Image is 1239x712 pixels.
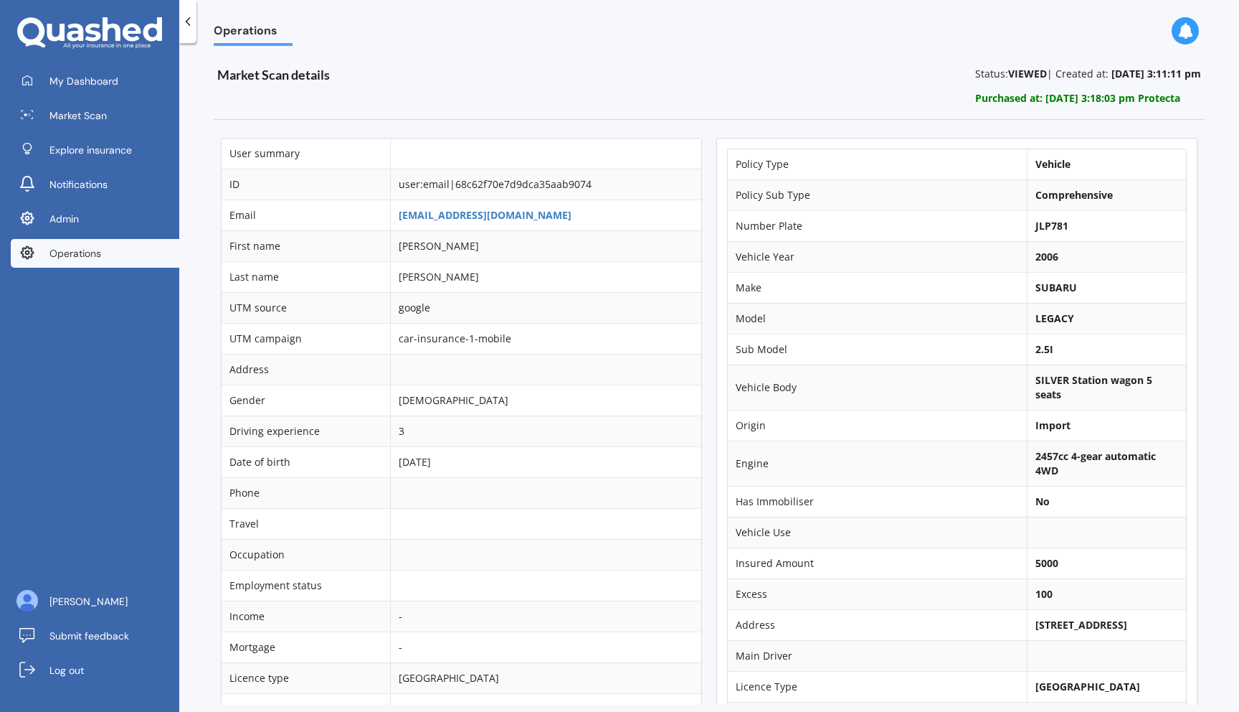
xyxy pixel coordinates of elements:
td: UTM source [222,292,390,323]
b: SUBARU [1035,281,1077,294]
td: Mortgage [222,632,390,662]
b: 2457cc 4-gear automatic 4WD [1035,449,1156,477]
b: 5000 [1035,556,1058,570]
img: ALV-UjU6YHOUIM1AGx_4vxbOkaOq-1eqc8a3URkVIJkc_iWYmQ98kTe7fc9QMVOBV43MoXmOPfWPN7JjnmUwLuIGKVePaQgPQ... [16,590,38,612]
td: Policy Type [728,149,1027,179]
td: UTM campaign [222,323,390,354]
a: Operations [11,239,179,268]
h3: Market Scan details [217,67,649,83]
p: Status: | Created at: [975,67,1201,81]
td: Main Driver [728,640,1027,671]
td: Sub Model [728,334,1027,365]
td: 3 [390,416,701,446]
b: Import [1035,418,1071,432]
td: Last name [222,261,390,292]
td: User summary [222,139,390,169]
span: [PERSON_NAME] [49,594,128,609]
a: [EMAIL_ADDRESS][DOMAIN_NAME] [399,208,571,222]
td: Travel [222,508,390,539]
td: [GEOGRAPHIC_DATA] [390,662,701,693]
td: Phone [222,477,390,508]
td: Origin [728,410,1027,441]
b: [STREET_ADDRESS] [1035,618,1127,632]
span: Explore insurance [49,143,132,157]
b: 2006 [1035,250,1058,263]
td: Licence Type [728,671,1027,702]
td: [PERSON_NAME] [390,230,701,261]
td: [DATE] [390,446,701,477]
td: First name [222,230,390,261]
b: LEGACY [1035,311,1074,325]
b: 100 [1035,587,1053,601]
b: Comprehensive [1035,188,1113,202]
span: My Dashboard [49,74,118,88]
a: Admin [11,205,179,233]
a: My Dashboard [11,67,179,95]
td: Employment status [222,570,390,601]
b: VIEWED [1008,67,1047,80]
a: Log out [11,656,179,685]
b: JLP781 [1035,219,1068,233]
span: Submit feedback [49,629,129,643]
span: Notifications [49,177,108,192]
td: Vehicle Year [728,241,1027,272]
b: No [1035,495,1050,508]
td: - [390,601,701,632]
td: Occupation [222,539,390,570]
td: user:email|68c62f70e7d9dca35aab9074 [390,169,701,200]
b: [GEOGRAPHIC_DATA] [1035,680,1140,693]
td: google [390,292,701,323]
td: Model [728,303,1027,334]
b: [DATE] 3:11:11 pm [1111,67,1201,80]
span: Log out [49,663,84,678]
span: Operations [49,246,101,261]
td: Insured Amount [728,548,1027,578]
td: Address [222,354,390,385]
td: Licence type [222,662,390,693]
b: Purchased at: [DATE] 3:18:03 pm Protecta [975,91,1180,105]
td: [DEMOGRAPHIC_DATA] [390,385,701,416]
span: Market Scan [49,108,107,123]
span: Operations [214,24,293,43]
td: Excess [728,578,1027,609]
td: Address [728,609,1027,640]
td: Make [728,272,1027,303]
td: Email [222,200,390,230]
td: Policy Sub Type [728,179,1027,210]
a: Submit feedback [11,622,179,650]
td: Vehicle Use [728,517,1027,548]
a: [PERSON_NAME] [11,587,179,616]
td: Driving experience [222,416,390,446]
a: Notifications [11,170,179,199]
td: Date of birth [222,446,390,477]
td: ID [222,169,390,200]
a: Market Scan [11,101,179,130]
b: Vehicle [1035,157,1071,171]
td: car-insurance-1-mobile [390,323,701,354]
span: Admin [49,212,79,226]
td: Gender [222,385,390,416]
td: Income [222,601,390,632]
td: - [390,632,701,662]
td: Engine [728,441,1027,486]
td: [PERSON_NAME] [390,261,701,292]
td: Has Immobiliser [728,486,1027,517]
a: Explore insurance [11,136,179,164]
b: SILVER Station wagon 5 seats [1035,373,1152,401]
td: Vehicle Body [728,365,1027,410]
td: Number Plate [728,210,1027,241]
b: 2.5I [1035,342,1053,356]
